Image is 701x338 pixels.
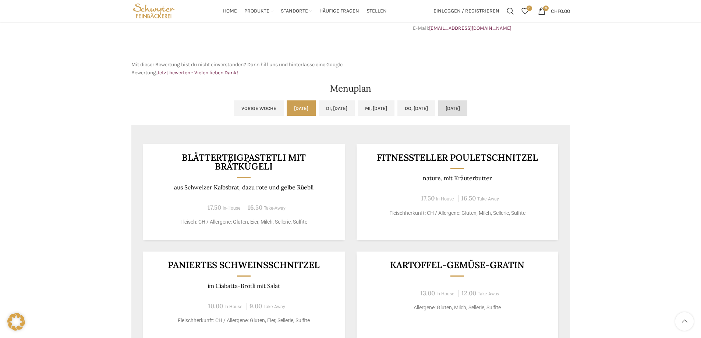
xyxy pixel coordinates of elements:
[518,4,532,18] a: 0
[420,289,435,297] span: 13.00
[503,4,518,18] a: Suchen
[365,175,549,182] p: nature, mit Kräuterbutter
[131,84,570,93] h2: Menuplan
[281,4,312,18] a: Standorte
[527,6,532,11] span: 0
[234,100,284,116] a: Vorige Woche
[365,260,549,270] h3: Kartoffel-Gemüse-Gratin
[180,4,429,18] div: Main navigation
[281,8,308,15] span: Standorte
[249,302,262,310] span: 9.00
[264,206,286,211] span: Take-Away
[518,4,532,18] div: Meine Wunschliste
[478,291,499,296] span: Take-Away
[223,8,237,15] span: Home
[248,203,262,211] span: 16.50
[131,7,177,14] a: Site logo
[208,302,223,310] span: 10.00
[421,194,435,202] span: 17.50
[287,100,316,116] a: [DATE]
[430,4,503,18] a: Einloggen / Registrieren
[224,304,242,309] span: In-House
[157,70,238,76] a: Jetzt bewerten - Vielen lieben Dank!
[223,4,237,18] a: Home
[152,282,336,289] p: im Ciabatta-Brötli mit Salat
[131,61,347,77] p: Mit dieser Bewertung bist du nicht einverstanden? Dann hilf uns und hinterlasse eine Google Bewer...
[675,312,694,331] a: Scroll to top button
[461,289,476,297] span: 12.00
[461,194,476,202] span: 16.50
[367,8,387,15] span: Stellen
[397,100,435,116] a: Do, [DATE]
[477,196,499,202] span: Take-Away
[208,203,221,211] span: 17.50
[433,8,499,14] span: Einloggen / Registrieren
[152,218,336,226] p: Fleisch: CH / Allergene: Gluten, Eier, Milch, Sellerie, Sulfite
[223,206,241,211] span: In-House
[551,8,560,14] span: CHF
[263,304,285,309] span: Take-Away
[354,16,570,32] p: Telefon: E-Mail:
[152,260,336,270] h3: Paniertes Schweinsschnitzel
[429,25,511,31] a: [EMAIL_ADDRESS][DOMAIN_NAME]
[319,8,359,15] span: Häufige Fragen
[319,4,359,18] a: Häufige Fragen
[543,6,549,11] span: 0
[244,4,273,18] a: Produkte
[365,209,549,217] p: Fleischherkunft: CH / Allergene: Gluten, Milch, Sellerie, Sulfite
[152,317,336,324] p: Fleischherkunft: CH / Allergene: Gluten, Eier, Sellerie, Sulfite
[367,4,387,18] a: Stellen
[436,291,454,296] span: In-House
[152,184,336,191] p: aus Schweizer Kalbsbrät, dazu rote und gelbe Rüebli
[365,153,549,162] h3: Fitnessteller Pouletschnitzel
[438,100,467,116] a: [DATE]
[244,8,269,15] span: Produkte
[551,8,570,14] bdi: 0.00
[436,196,454,202] span: In-House
[152,153,336,171] h3: Blätterteigpastetli mit Brätkügeli
[358,100,394,116] a: Mi, [DATE]
[319,100,355,116] a: Di, [DATE]
[365,304,549,312] p: Allergene: Gluten, Milch, Sellerie, Sulfite
[534,4,574,18] a: 0 CHF0.00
